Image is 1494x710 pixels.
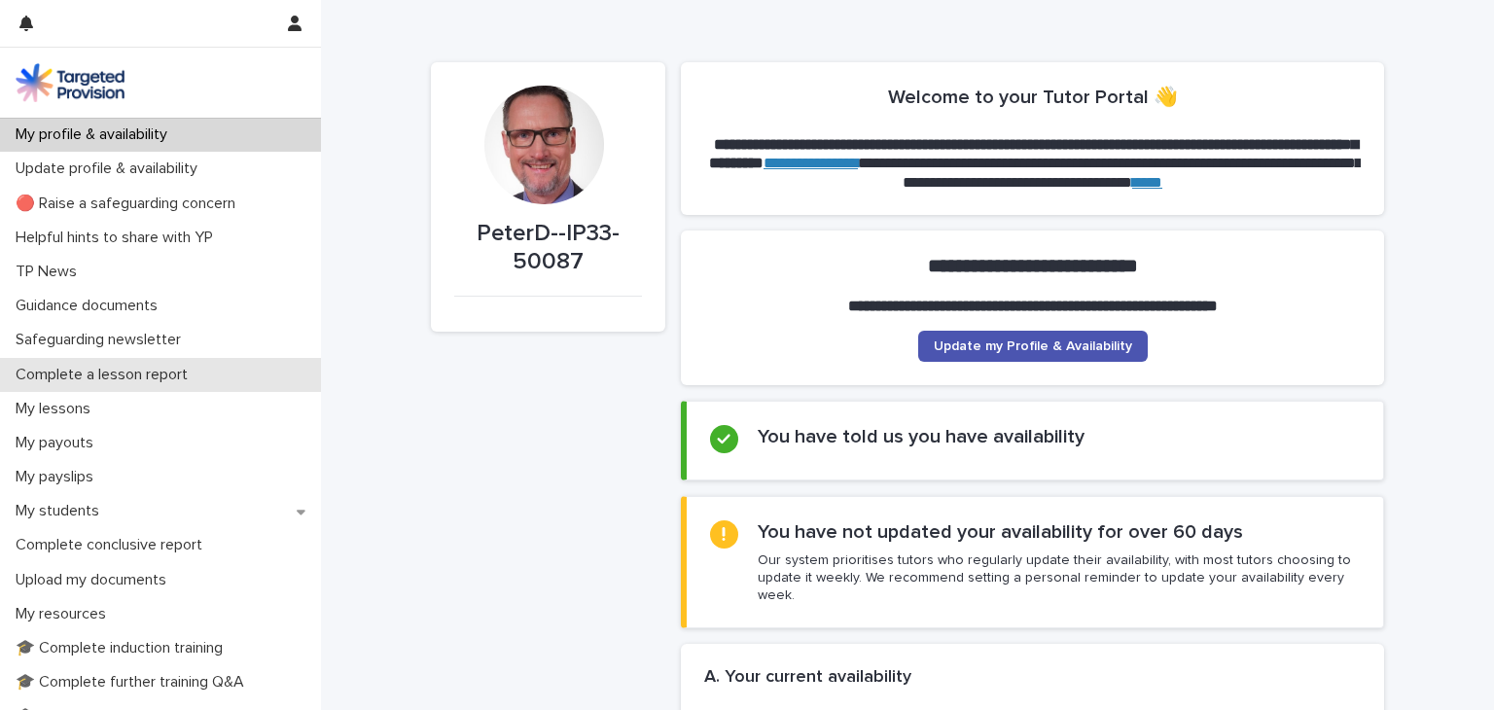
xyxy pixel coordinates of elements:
span: Update my Profile & Availability [934,339,1132,353]
p: Complete conclusive report [8,536,218,554]
p: My payouts [8,434,109,452]
p: Our system prioritises tutors who regularly update their availability, with most tutors choosing ... [758,551,1360,605]
p: 🔴 Raise a safeguarding concern [8,195,251,213]
p: PeterD--IP33-50087 [454,220,642,276]
p: My students [8,502,115,520]
p: Helpful hints to share with YP [8,229,229,247]
p: Update profile & availability [8,160,213,178]
p: Guidance documents [8,297,173,315]
img: M5nRWzHhSzIhMunXDL62 [16,63,124,102]
h2: A. Your current availability [704,667,911,689]
p: My lessons [8,400,106,418]
p: 🎓 Complete further training Q&A [8,673,260,692]
p: Safeguarding newsletter [8,331,196,349]
h2: Welcome to your Tutor Portal 👋 [888,86,1178,109]
p: Complete a lesson report [8,366,203,384]
a: Update my Profile & Availability [918,331,1148,362]
p: My profile & availability [8,125,183,144]
p: Upload my documents [8,571,182,589]
h2: You have not updated your availability for over 60 days [758,520,1243,544]
p: 🎓 Complete induction training [8,639,238,657]
p: My payslips [8,468,109,486]
h2: You have told us you have availability [758,425,1085,448]
p: My resources [8,605,122,623]
p: TP News [8,263,92,281]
